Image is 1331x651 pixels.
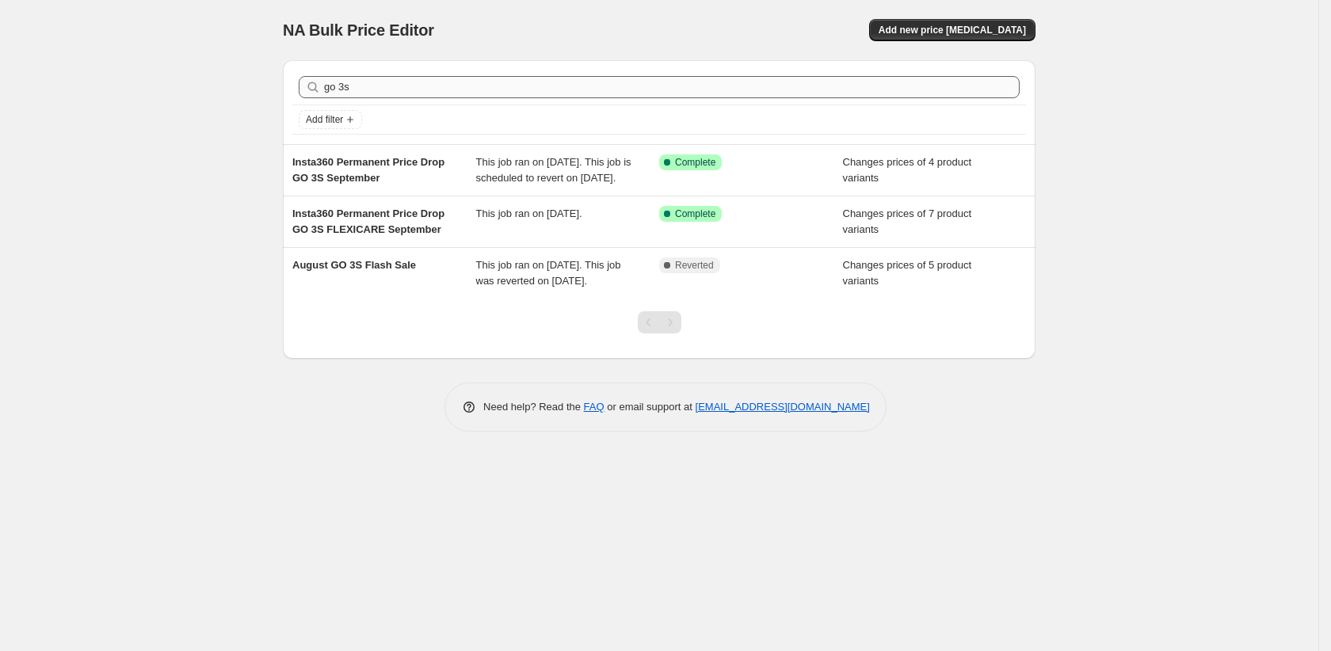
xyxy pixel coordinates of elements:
span: Changes prices of 7 product variants [843,207,972,235]
span: Changes prices of 5 product variants [843,259,972,287]
span: This job ran on [DATE]. This job was reverted on [DATE]. [476,259,621,287]
span: This job ran on [DATE]. This job is scheduled to revert on [DATE]. [476,156,631,184]
span: Changes prices of 4 product variants [843,156,972,184]
span: Insta360 Permanent Price Drop GO 3S FLEXICARE September [292,207,444,235]
span: Complete [675,156,715,169]
span: Complete [675,207,715,220]
span: Reverted [675,259,714,272]
span: Insta360 Permanent Price Drop GO 3S September [292,156,444,184]
button: Add new price [MEDICAL_DATA] [869,19,1035,41]
button: Add filter [299,110,362,129]
span: August GO 3S Flash Sale [292,259,416,271]
a: [EMAIL_ADDRESS][DOMAIN_NAME] [696,401,870,413]
nav: Pagination [638,311,681,333]
a: FAQ [584,401,604,413]
span: Need help? Read the [483,401,584,413]
span: or email support at [604,401,696,413]
span: Add filter [306,113,343,126]
span: This job ran on [DATE]. [476,207,582,219]
span: Add new price [MEDICAL_DATA] [879,24,1026,36]
span: NA Bulk Price Editor [283,21,434,39]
